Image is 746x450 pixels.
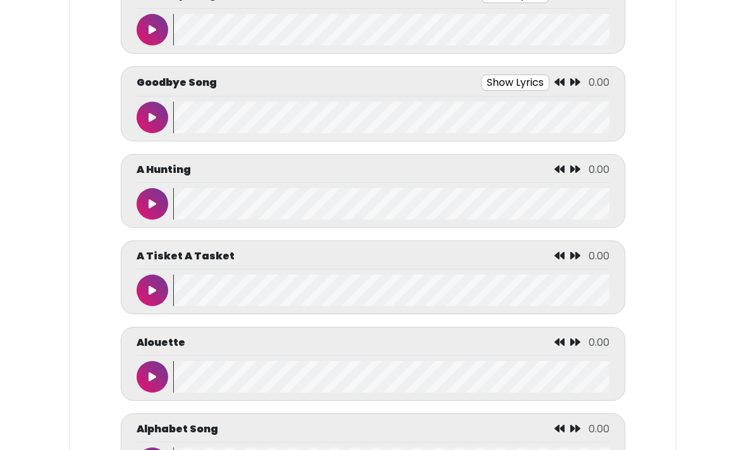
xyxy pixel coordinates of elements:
span: 0.00 [589,422,609,437]
span: 0.00 [589,163,609,177]
p: A Hunting [137,163,191,178]
button: Show Lyrics [481,75,549,92]
p: Alouette [137,336,185,351]
span: 0.00 [589,76,609,90]
span: 0.00 [589,336,609,350]
p: Goodbye Song [137,76,217,91]
span: 0.00 [589,249,609,264]
p: A Tisket A Tasket [137,249,235,264]
p: Alphabet Song [137,422,218,437]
